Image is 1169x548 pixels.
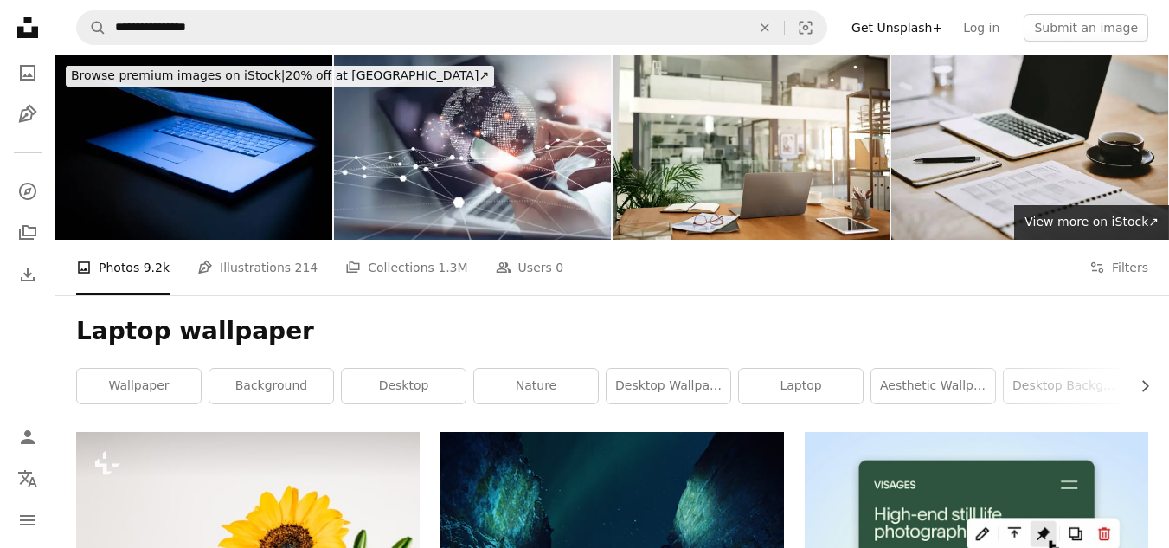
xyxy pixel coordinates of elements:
a: Log in / Sign up [10,420,45,455]
a: laptop [739,369,863,403]
a: Collections [10,216,45,250]
span: 1.3M [438,258,467,277]
a: Photos [10,55,45,90]
a: Get Unsplash+ [841,14,953,42]
span: View more on iStock ↗ [1024,215,1159,229]
button: Menu [10,503,45,538]
a: Collections 1.3M [345,240,467,295]
a: Illustrations 214 [197,240,318,295]
button: Language [10,461,45,496]
a: background [209,369,333,403]
a: nature [474,369,598,403]
img: Technology Series [55,55,332,240]
img: An organised workspace leads to more productivity [613,55,890,240]
a: desktop [342,369,466,403]
a: Users 0 [496,240,564,295]
a: wallpaper [77,369,201,403]
span: 0 [556,258,563,277]
a: aesthetic wallpaper [871,369,995,403]
button: Clear [746,11,784,44]
span: 20% off at [GEOGRAPHIC_DATA] ↗ [71,68,489,82]
button: Filters [1089,240,1148,295]
img: Digital technology, internet network connection, big data, digital marketing IoT internet of thin... [334,55,611,240]
a: Illustrations [10,97,45,132]
a: desktop wallpaper [607,369,730,403]
form: Find visuals sitewide [76,10,827,45]
span: Browse premium images on iStock | [71,68,285,82]
a: Log in [953,14,1010,42]
span: 214 [295,258,318,277]
button: Search Unsplash [77,11,106,44]
a: Explore [10,174,45,209]
h1: Laptop wallpaper [76,316,1148,347]
a: View more on iStock↗ [1014,205,1169,240]
button: Visual search [785,11,826,44]
button: Submit an image [1024,14,1148,42]
a: Download History [10,257,45,292]
img: Shot of a notebook and laptop in an office [891,55,1168,240]
a: desktop background [1004,369,1127,403]
button: scroll list to the right [1129,369,1148,403]
a: Browse premium images on iStock|20% off at [GEOGRAPHIC_DATA]↗ [55,55,504,97]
